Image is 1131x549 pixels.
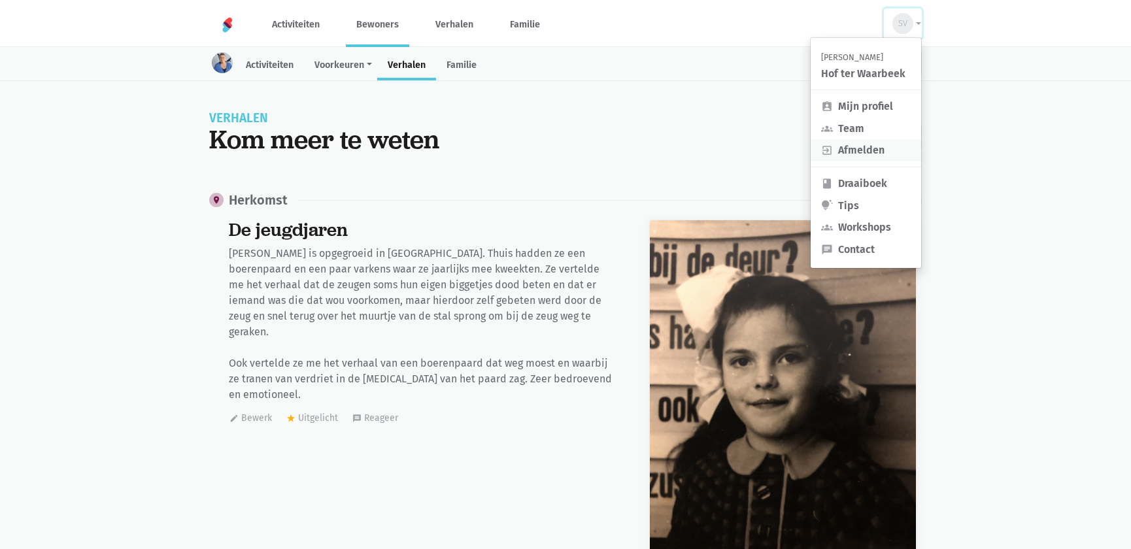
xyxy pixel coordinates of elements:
a: Verhalen [425,3,484,46]
div: De jeugdjaren [229,220,616,241]
a: Activiteiten [262,3,330,46]
a: Team [811,118,921,140]
span: SV [898,17,907,30]
div: [PERSON_NAME] is opgegroeid in [GEOGRAPHIC_DATA]. Thuis hadden ze een boerenpaard en een paar var... [229,246,616,403]
button: SV [884,8,922,39]
small: [PERSON_NAME] [821,52,883,62]
a: Tips [811,195,921,217]
div: SV [810,37,922,269]
i: groups [821,123,833,135]
a: Workshops [811,216,921,239]
img: resident-image [212,52,233,73]
a: Bewoners [346,3,409,46]
div: Herkomst [229,193,288,208]
a: Familie [499,3,550,46]
i: message [352,414,362,423]
i: chat [821,244,833,256]
i: groups [821,222,833,233]
i: assignment_ind [821,101,833,112]
div: Verhalen [209,112,549,124]
i: book [821,178,833,190]
i: edit [229,414,239,423]
i: exit_to_app [821,144,833,156]
a: Familie [436,52,487,80]
a: Afmelden [811,139,921,161]
button: Reageer [352,408,399,428]
a: Verhalen [377,52,436,80]
button: Bewerk [229,408,273,428]
button: Uitgelicht [286,408,339,428]
a: Activiteiten [235,52,304,80]
a: Voorkeuren [304,52,377,80]
i: star [286,414,295,423]
img: Home [220,17,235,33]
div: Hof ter Waarbeek [821,65,905,82]
a: Contact [811,239,921,261]
a: Draaiboek [811,173,921,195]
i: tips_and_updates [821,199,833,211]
a: Mijn profiel [811,95,921,118]
div: Kom meer te weten [209,124,549,154]
i: place [212,195,221,205]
